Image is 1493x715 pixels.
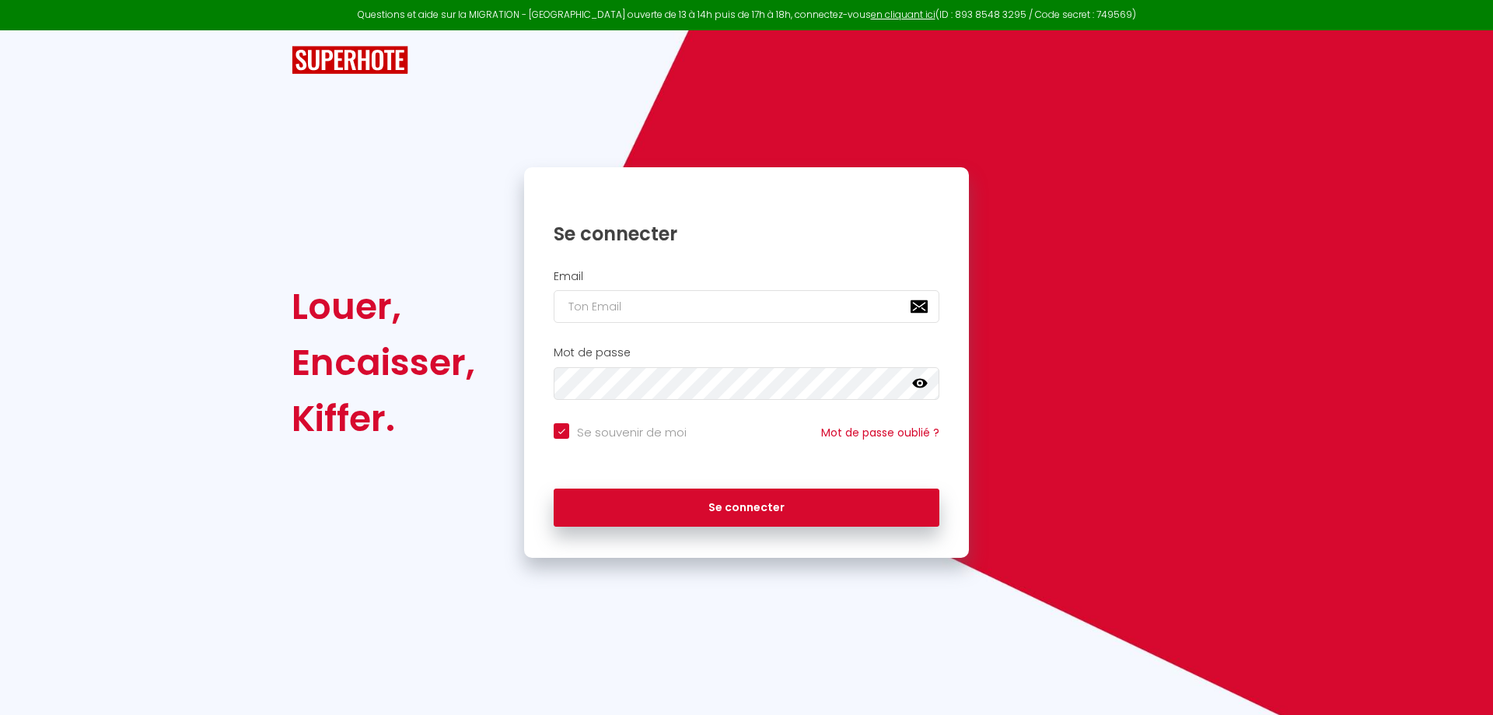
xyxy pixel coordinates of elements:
a: Mot de passe oublié ? [821,425,939,440]
div: Kiffer. [292,391,475,447]
div: Louer, [292,279,475,335]
img: SuperHote logo [292,46,408,75]
a: en cliquant ici [871,8,935,21]
h2: Email [554,270,939,283]
input: Ton Email [554,290,939,323]
h2: Mot de passe [554,346,939,359]
h1: Se connecter [554,222,939,246]
div: Encaisser, [292,335,475,391]
button: Se connecter [554,489,939,527]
